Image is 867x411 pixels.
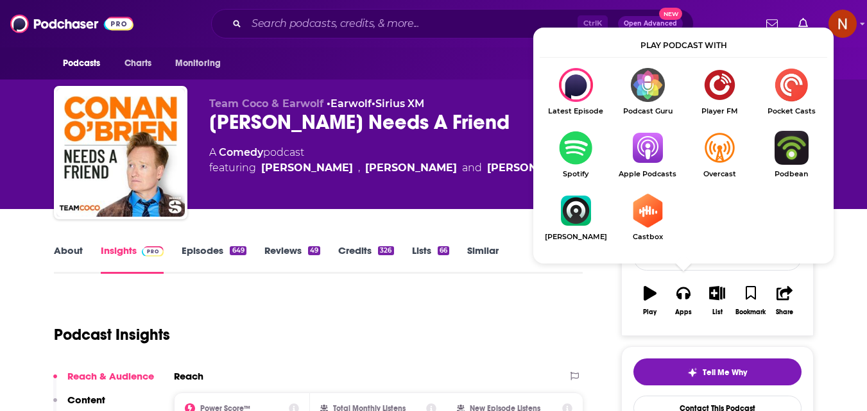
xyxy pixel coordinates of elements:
[755,107,827,115] span: Pocket Casts
[378,246,393,255] div: 326
[734,278,768,324] button: Bookmark
[412,244,449,274] a: Lists66
[365,160,457,176] a: Sona Movsesian
[633,278,667,324] button: Play
[308,246,320,255] div: 49
[230,246,246,255] div: 649
[142,246,164,256] img: Podchaser Pro
[612,194,683,241] a: CastboxCastbox
[166,51,237,76] button: open menu
[633,358,802,385] button: tell me why sparkleTell Me Why
[683,131,755,178] a: OvercastOvercast
[209,97,323,110] span: Team Coco & Earwolf
[683,170,755,178] span: Overcast
[755,131,827,178] a: PodbeanPodbean
[735,308,766,316] div: Bookmark
[211,9,694,38] div: Search podcasts, credits, & more...
[219,146,263,158] a: Comedy
[667,278,700,324] button: Apps
[540,131,612,178] a: SpotifySpotify
[438,246,449,255] div: 66
[372,97,424,110] span: •
[675,308,692,316] div: Apps
[264,244,320,274] a: Reviews49
[54,51,117,76] button: open menu
[53,370,154,394] button: Reach & Audience
[540,170,612,178] span: Spotify
[659,8,682,20] span: New
[618,16,683,31] button: Open AdvancedNew
[540,107,612,115] span: Latest Episode
[712,308,723,316] div: List
[683,107,755,115] span: Player FM
[828,10,857,38] span: Logged in as AdelNBM
[612,68,683,115] a: Podcast GuruPodcast Guru
[63,55,101,72] span: Podcasts
[687,367,698,378] img: tell me why sparkle
[330,97,372,110] a: Earwolf
[776,308,793,316] div: Share
[54,325,170,344] h1: Podcast Insights
[540,194,612,241] a: Castro[PERSON_NAME]
[700,278,734,324] button: List
[116,51,160,76] a: Charts
[209,145,579,176] div: A podcast
[67,394,105,406] p: Content
[375,97,424,110] a: Sirius XM
[768,278,801,324] button: Share
[462,160,482,176] span: and
[358,160,360,176] span: ,
[612,233,683,241] span: Castbox
[175,55,221,72] span: Monitoring
[793,13,813,35] a: Show notifications dropdown
[338,244,393,274] a: Credits326
[540,233,612,241] span: [PERSON_NAME]
[124,55,152,72] span: Charts
[182,244,246,274] a: Episodes649
[755,68,827,115] a: Pocket CastsPocket Casts
[703,367,747,378] span: Tell Me Why
[612,170,683,178] span: Apple Podcasts
[612,131,683,178] a: Apple PodcastsApple Podcasts
[761,13,783,35] a: Show notifications dropdown
[467,244,499,274] a: Similar
[828,10,857,38] button: Show profile menu
[612,107,683,115] span: Podcast Guru
[174,370,203,382] h2: Reach
[755,170,827,178] span: Podbean
[487,160,579,176] div: [PERSON_NAME]
[246,13,578,34] input: Search podcasts, credits, & more...
[683,68,755,115] a: Player FMPlayer FM
[540,34,827,58] div: Play podcast with
[327,97,372,110] span: •
[209,160,579,176] span: featuring
[67,370,154,382] p: Reach & Audience
[643,308,657,316] div: Play
[578,15,608,32] span: Ctrl K
[101,244,164,274] a: InsightsPodchaser Pro
[540,68,612,115] div: Conan O’Brien Needs A Friend on Latest Episode
[261,160,353,176] a: Conan O'Brien
[56,88,185,217] img: Conan O’Brien Needs A Friend
[828,10,857,38] img: User Profile
[54,244,83,274] a: About
[10,12,133,36] img: Podchaser - Follow, Share and Rate Podcasts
